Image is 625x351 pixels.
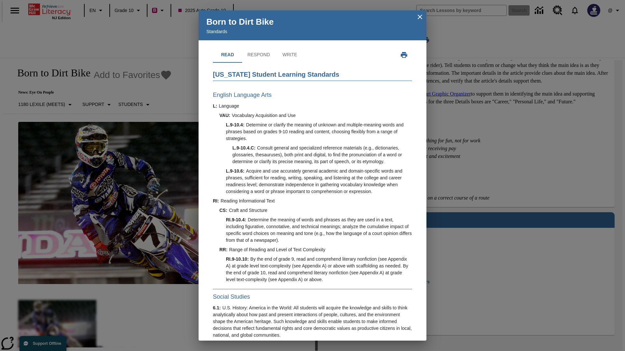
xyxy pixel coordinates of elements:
span: RR : [219,247,228,252]
span: U.S. History: America in the World: All students will acquire the knowledge and skills to think a... [213,305,412,338]
span: RI : [213,198,219,203]
p: Standards [206,28,419,35]
span: By the end of grade 9, read and comprehend literary nonfiction (see Appendix A) at grade level te... [226,256,408,282]
button: Print [396,47,412,63]
div: Standards tab navigation [213,47,304,63]
span: Acquire and use accurately general academic and domain-specific words and phrases, sufficient for... [226,168,402,194]
span: Language [219,103,239,109]
span: Range of Reading and Level of Text Complexity [229,247,325,252]
button: Write [275,47,304,63]
span: Determine or clarify the meaning of unknown and multiple-meaning words and phrases based on grade... [226,122,404,141]
span: L.9-10.6 : [226,168,244,174]
span: RI.9-10.4 : [226,217,246,222]
span: Vocabulary Acquisition and Use [232,113,296,118]
span: L : [213,103,217,109]
h2: [US_STATE] Student Learning Standards [213,70,412,81]
span: Craft and Structure [229,208,267,213]
button: Respond [242,47,275,63]
p: Born to Dirt Bike [206,16,419,28]
span: L.9-10.4.C : [232,145,256,150]
div: Read [213,87,412,344]
span: CS : [219,208,227,213]
h3: English Language Arts [213,91,412,99]
span: 6.1 : [213,305,221,310]
h3: Social Studies [213,292,412,301]
span: Determine the meaning of words and phrases as they are used in a text, including figurative, conn... [226,217,412,243]
span: RI.9-10.10 : [226,256,249,262]
span: Consult general and specialized reference materials (e.g., dictionaries, glossaries, thesauruses)... [232,145,402,164]
span: VAU : [219,113,230,118]
button: close [416,13,424,21]
span: Reading Informational Text [221,198,275,203]
button: Read [213,47,242,63]
span: L.9-10.4 : [226,122,244,127]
